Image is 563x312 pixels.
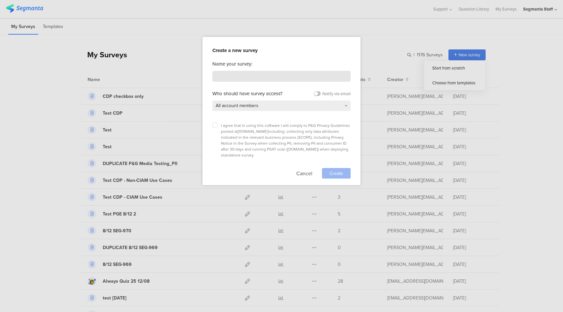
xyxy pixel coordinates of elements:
div: Name your survey: [212,60,351,68]
a: [DOMAIN_NAME] [238,128,268,134]
a: [DOMAIN_NAME] [287,146,318,152]
div: Notify via email [322,91,351,97]
span: I agree that in using this software I will comply to P&G Privacy Guidelines posted at including: ... [221,123,350,158]
span: All account members [216,102,258,109]
div: Create a new survey [212,47,351,54]
div: Who should have survey access? [212,90,282,97]
button: Cancel [296,168,312,179]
